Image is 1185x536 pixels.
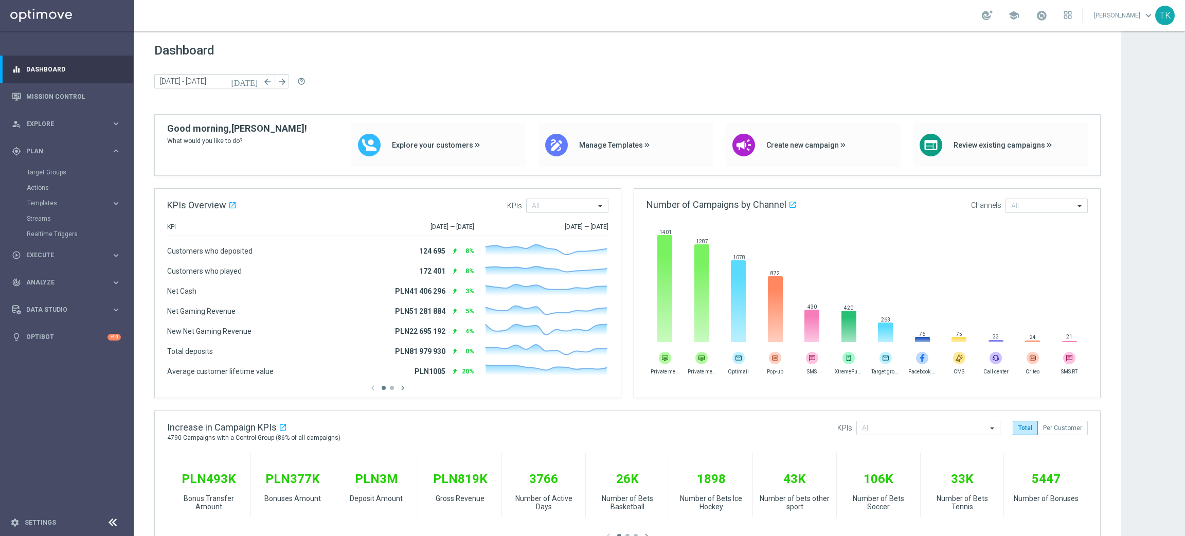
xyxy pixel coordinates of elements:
i: gps_fixed [12,147,21,156]
i: keyboard_arrow_right [111,119,121,129]
div: Optibot [12,324,121,351]
div: Target Groups [27,165,133,180]
button: Mission Control [11,93,121,101]
div: Dashboard [12,56,121,83]
a: Realtime Triggers [27,230,107,238]
span: Execute [26,252,111,258]
span: Plan [26,148,111,154]
div: Data Studio [12,305,111,314]
button: play_circle_outline Execute keyboard_arrow_right [11,251,121,259]
i: person_search [12,119,21,129]
div: TK [1155,6,1175,25]
a: Settings [25,520,56,526]
div: Analyze [12,278,111,287]
i: keyboard_arrow_right [111,146,121,156]
div: +10 [107,334,121,341]
div: Realtime Triggers [27,226,133,242]
span: Explore [26,121,111,127]
button: Data Studio keyboard_arrow_right [11,306,121,314]
i: equalizer [12,65,21,74]
a: Dashboard [26,56,121,83]
a: Optibot [26,324,107,351]
i: settings [10,518,20,527]
a: [PERSON_NAME]keyboard_arrow_down [1093,8,1155,23]
i: keyboard_arrow_right [111,251,121,260]
a: Mission Control [26,83,121,110]
div: Plan [12,147,111,156]
i: keyboard_arrow_right [111,278,121,288]
button: person_search Explore keyboard_arrow_right [11,120,121,128]
div: Templates [27,195,133,211]
div: Mission Control [12,83,121,110]
span: Data Studio [26,307,111,313]
div: Execute [12,251,111,260]
i: lightbulb [12,332,21,342]
button: gps_fixed Plan keyboard_arrow_right [11,147,121,155]
div: Streams [27,211,133,226]
button: Templates keyboard_arrow_right [27,199,121,207]
span: Analyze [26,279,111,285]
span: school [1008,10,1019,21]
i: play_circle_outline [12,251,21,260]
button: equalizer Dashboard [11,65,121,74]
button: track_changes Analyze keyboard_arrow_right [11,278,121,287]
span: keyboard_arrow_down [1143,10,1154,21]
a: Actions [27,184,107,192]
div: Actions [27,180,133,195]
span: Templates [27,200,101,206]
button: lightbulb Optibot +10 [11,333,121,341]
div: Explore [12,119,111,129]
div: Templates [27,200,111,206]
i: track_changes [12,278,21,287]
i: keyboard_arrow_right [111,305,121,315]
i: keyboard_arrow_right [111,199,121,208]
a: Target Groups [27,168,107,176]
a: Streams [27,215,107,223]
